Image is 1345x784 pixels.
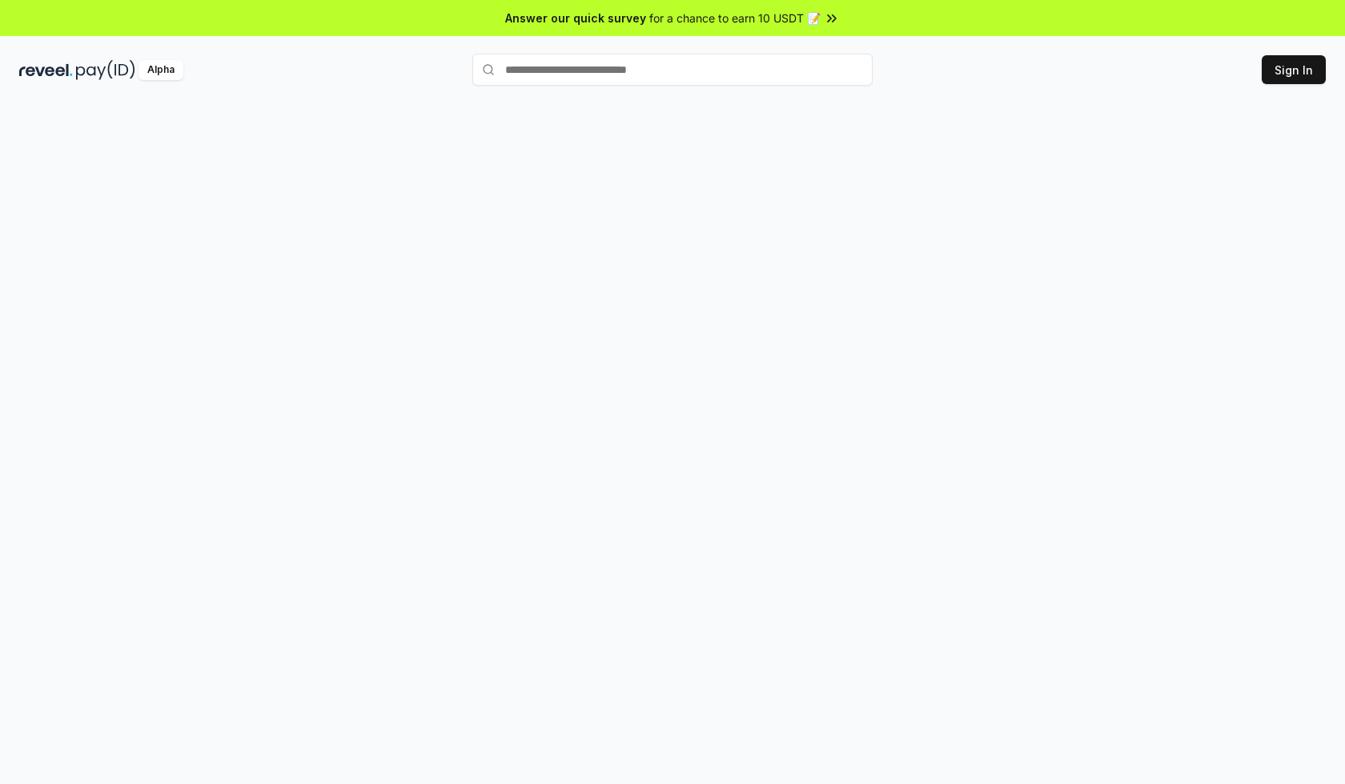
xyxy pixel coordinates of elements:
[139,60,183,80] div: Alpha
[505,10,646,26] span: Answer our quick survey
[649,10,821,26] span: for a chance to earn 10 USDT 📝
[1262,55,1326,84] button: Sign In
[19,60,73,80] img: reveel_dark
[76,60,135,80] img: pay_id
